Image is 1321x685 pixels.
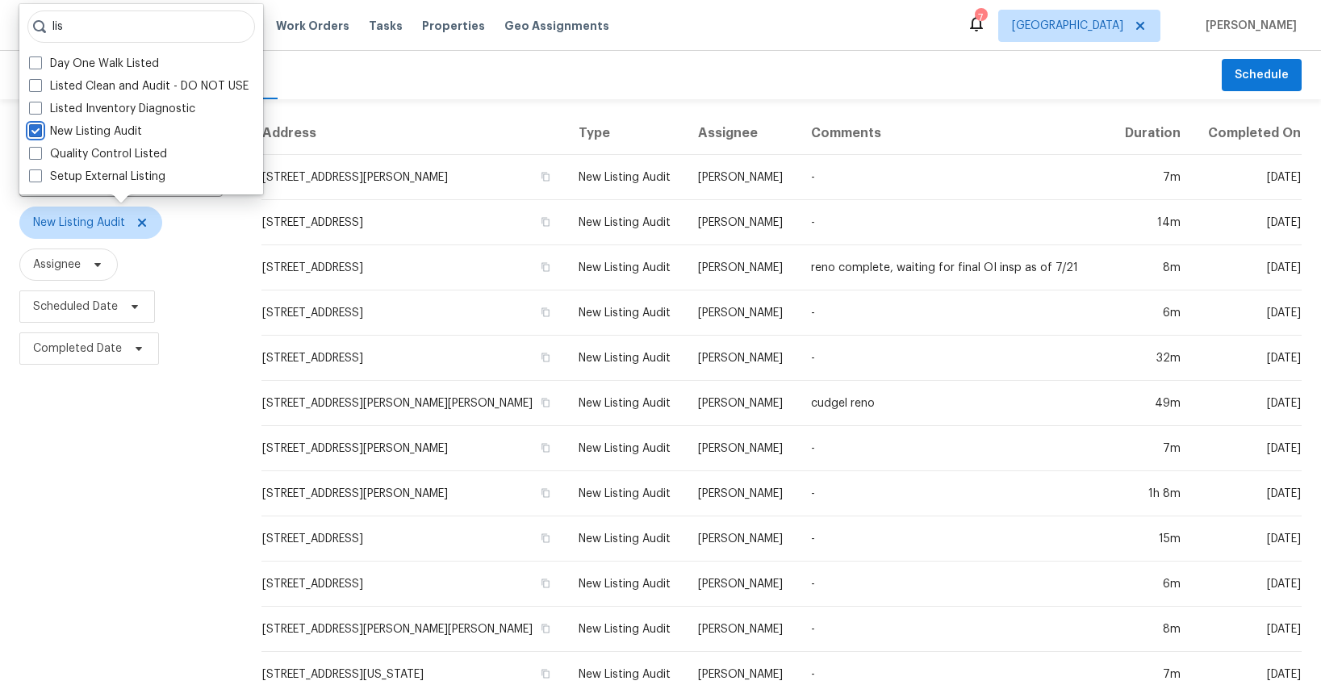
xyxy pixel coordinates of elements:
[1110,112,1193,155] th: Duration
[798,245,1110,290] td: reno complete, waiting for final OI insp as of 7/21
[1193,471,1302,516] td: [DATE]
[538,350,553,365] button: Copy Address
[566,426,686,471] td: New Listing Audit
[1193,155,1302,200] td: [DATE]
[566,112,686,155] th: Type
[1199,18,1297,34] span: [PERSON_NAME]
[1110,381,1193,426] td: 49m
[29,146,167,162] label: Quality Control Listed
[29,78,249,94] label: Listed Clean and Audit - DO NOT USE
[1110,245,1193,290] td: 8m
[1193,290,1302,336] td: [DATE]
[798,516,1110,562] td: -
[685,200,798,245] td: [PERSON_NAME]
[1222,59,1302,92] button: Schedule
[261,200,566,245] td: [STREET_ADDRESS]
[261,562,566,607] td: [STREET_ADDRESS]
[566,562,686,607] td: New Listing Audit
[566,200,686,245] td: New Listing Audit
[1193,381,1302,426] td: [DATE]
[566,336,686,381] td: New Listing Audit
[538,531,553,545] button: Copy Address
[1110,155,1193,200] td: 7m
[369,20,403,31] span: Tasks
[566,290,686,336] td: New Listing Audit
[1110,516,1193,562] td: 15m
[566,471,686,516] td: New Listing Audit
[1193,245,1302,290] td: [DATE]
[1110,290,1193,336] td: 6m
[685,471,798,516] td: [PERSON_NAME]
[1193,516,1302,562] td: [DATE]
[685,381,798,426] td: [PERSON_NAME]
[29,123,142,140] label: New Listing Audit
[261,381,566,426] td: [STREET_ADDRESS][PERSON_NAME][PERSON_NAME]
[798,290,1110,336] td: -
[566,516,686,562] td: New Listing Audit
[261,426,566,471] td: [STREET_ADDRESS][PERSON_NAME]
[798,112,1110,155] th: Comments
[29,169,165,185] label: Setup External Listing
[1193,112,1302,155] th: Completed On
[261,516,566,562] td: [STREET_ADDRESS]
[1110,426,1193,471] td: 7m
[538,486,553,500] button: Copy Address
[798,562,1110,607] td: -
[1110,562,1193,607] td: 6m
[1193,426,1302,471] td: [DATE]
[538,395,553,410] button: Copy Address
[261,155,566,200] td: [STREET_ADDRESS][PERSON_NAME]
[261,471,566,516] td: [STREET_ADDRESS][PERSON_NAME]
[538,260,553,274] button: Copy Address
[261,607,566,652] td: [STREET_ADDRESS][PERSON_NAME][PERSON_NAME]
[1110,607,1193,652] td: 8m
[261,336,566,381] td: [STREET_ADDRESS]
[685,112,798,155] th: Assignee
[798,200,1110,245] td: -
[798,607,1110,652] td: -
[261,290,566,336] td: [STREET_ADDRESS]
[29,56,159,72] label: Day One Walk Listed
[1110,200,1193,245] td: 14m
[975,10,986,26] div: 7
[685,245,798,290] td: [PERSON_NAME]
[33,340,122,357] span: Completed Date
[538,305,553,320] button: Copy Address
[422,18,485,34] span: Properties
[566,245,686,290] td: New Listing Audit
[685,516,798,562] td: [PERSON_NAME]
[685,155,798,200] td: [PERSON_NAME]
[685,562,798,607] td: [PERSON_NAME]
[276,18,349,34] span: Work Orders
[685,426,798,471] td: [PERSON_NAME]
[1110,336,1193,381] td: 32m
[33,215,125,231] span: New Listing Audit
[261,245,566,290] td: [STREET_ADDRESS]
[538,169,553,184] button: Copy Address
[798,381,1110,426] td: cudgel reno
[1193,562,1302,607] td: [DATE]
[566,381,686,426] td: New Listing Audit
[685,336,798,381] td: [PERSON_NAME]
[798,471,1110,516] td: -
[33,257,81,273] span: Assignee
[29,101,195,117] label: Listed Inventory Diagnostic
[685,607,798,652] td: [PERSON_NAME]
[1110,471,1193,516] td: 1h 8m
[33,299,118,315] span: Scheduled Date
[538,576,553,591] button: Copy Address
[566,607,686,652] td: New Listing Audit
[798,426,1110,471] td: -
[538,621,553,636] button: Copy Address
[798,155,1110,200] td: -
[1012,18,1123,34] span: [GEOGRAPHIC_DATA]
[1235,65,1289,86] span: Schedule
[1193,336,1302,381] td: [DATE]
[261,112,566,155] th: Address
[798,336,1110,381] td: -
[538,666,553,681] button: Copy Address
[566,155,686,200] td: New Listing Audit
[538,441,553,455] button: Copy Address
[685,290,798,336] td: [PERSON_NAME]
[1193,200,1302,245] td: [DATE]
